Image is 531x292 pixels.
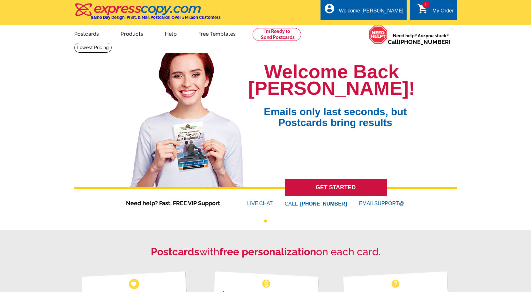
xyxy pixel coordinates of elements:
span: favorite [130,281,137,287]
span: Emails only last seconds, but Postcards bring results [255,97,415,128]
font: SUPPORT@ [374,200,405,207]
a: 1 shopping_cart My Order [417,7,454,15]
div: Welcome [PERSON_NAME] [339,8,403,17]
span: help [390,279,401,289]
strong: free personalization [219,246,316,258]
a: GET STARTED [285,179,387,196]
span: 1 [422,1,429,8]
span: monetization_on [261,279,271,289]
a: [PHONE_NUMBER] [399,39,451,45]
img: help [369,25,388,44]
h4: Same Day Design, Print, & Mail Postcards. Over 1 Million Customers. [91,15,221,20]
div: My Order [432,8,454,17]
span: Need help? Fast, FREE VIP Support [126,199,228,207]
a: Same Day Design, Print, & Mail Postcards. Over 1 Million Customers. [74,8,221,20]
a: Postcards [64,26,109,41]
span: Call [388,39,451,45]
span: Need help? Are you stuck? [388,33,454,45]
img: welcome-back-logged-in.png [126,48,248,187]
button: 1 of 1 [264,220,267,222]
font: LIVE [247,200,259,207]
a: Help [155,26,187,41]
h1: Welcome Back [PERSON_NAME]! [248,64,415,97]
strong: Postcards [151,246,199,258]
h2: with on each card. [74,246,457,258]
a: Products [110,26,153,41]
i: shopping_cart [417,3,429,14]
a: Free Templates [188,26,246,41]
a: LIVECHAT [247,201,273,206]
i: account_circle [324,3,335,14]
